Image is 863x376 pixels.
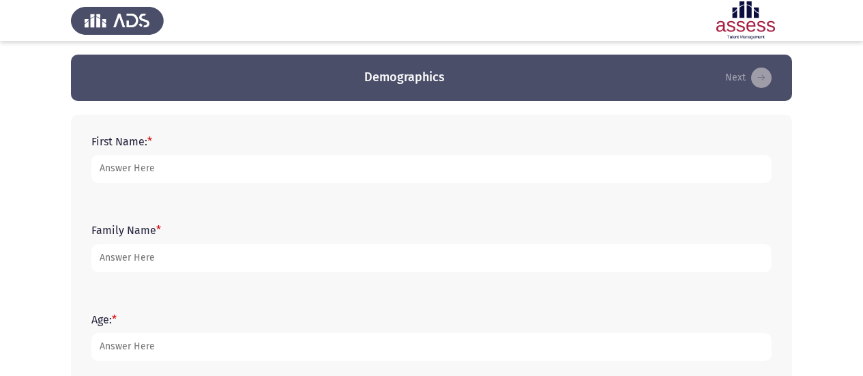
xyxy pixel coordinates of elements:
label: Age: [91,313,117,326]
input: add answer text [91,155,772,183]
h3: Demographics [364,69,445,86]
label: First Name: [91,135,152,148]
label: Family Name [91,224,161,237]
input: add answer text [91,333,772,361]
input: add answer text [91,244,772,272]
button: load next page [721,67,776,89]
img: Assess Talent Management logo [71,1,164,40]
img: Assessment logo of ASSESS English Language Assessment (3 Module) (Ad - IB) [699,1,792,40]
